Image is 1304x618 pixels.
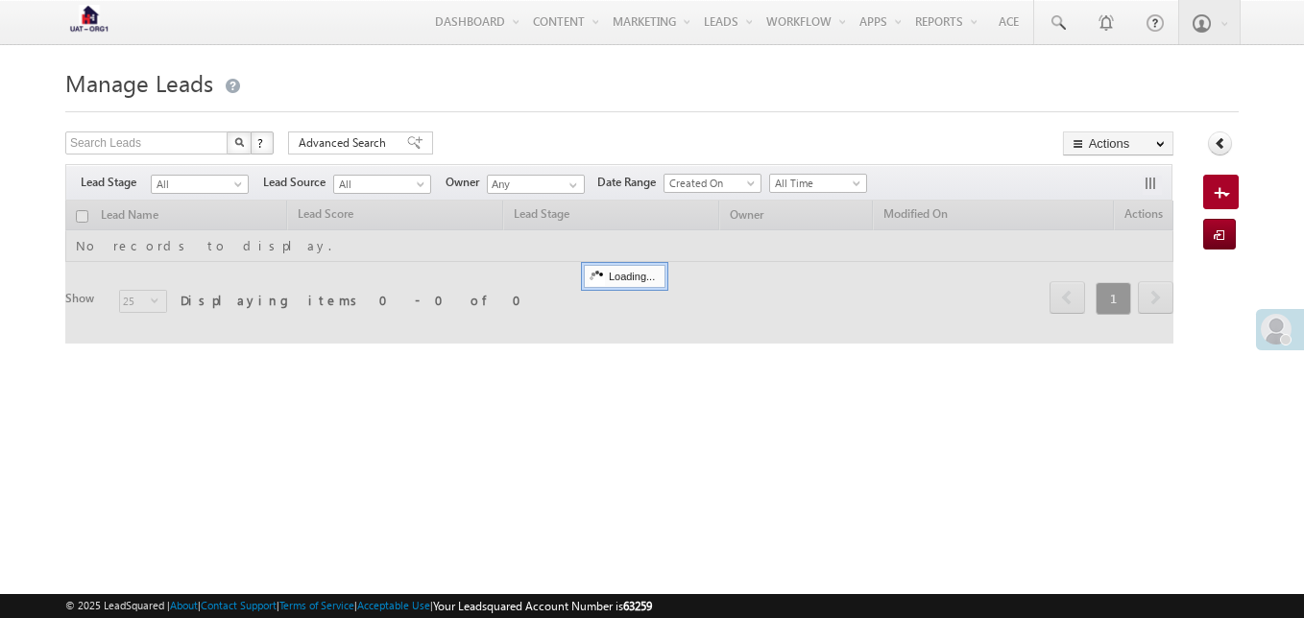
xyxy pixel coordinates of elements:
a: All [333,175,431,194]
span: © 2025 LeadSquared | | | | | [65,597,652,615]
a: All [151,175,249,194]
a: Acceptable Use [357,599,430,611]
span: All [152,176,243,193]
a: All Time [769,174,867,193]
img: Search [234,137,244,147]
span: ? [257,134,266,151]
input: Type to Search [487,175,585,194]
a: About [170,599,198,611]
span: Date Range [597,174,664,191]
a: Contact Support [201,599,277,611]
span: Lead Stage [81,174,151,191]
span: All [334,176,425,193]
span: All Time [770,175,861,192]
button: ? [251,131,274,154]
button: Actions [1063,131,1173,155]
img: Custom Logo [65,5,113,38]
a: Terms of Service [279,599,354,611]
span: Created On [664,175,756,192]
a: Created On [664,174,761,193]
div: Loading... [584,265,665,288]
span: Lead Source [263,174,333,191]
span: Advanced Search [299,134,392,152]
span: Owner [446,174,487,191]
span: Manage Leads [65,67,213,98]
a: Show All Items [559,176,583,195]
span: 63259 [623,599,652,613]
span: Your Leadsquared Account Number is [433,599,652,613]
